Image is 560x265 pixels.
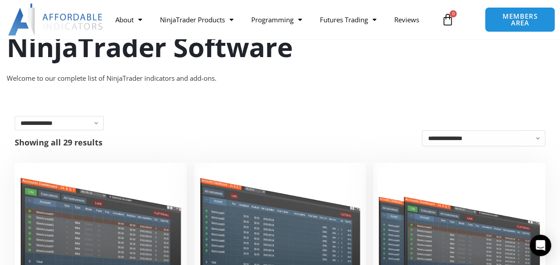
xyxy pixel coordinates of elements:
[422,130,545,146] select: Shop order
[485,7,555,32] a: MEMBERS AREA
[8,4,104,36] img: LogoAI | Affordable Indicators – NinjaTrader
[494,13,546,26] span: MEMBERS AREA
[385,9,428,30] a: Reviews
[450,10,457,17] span: 0
[242,9,311,30] a: Programming
[15,138,102,146] p: Showing all 29 results
[151,9,242,30] a: NinjaTrader Products
[106,9,437,30] nav: Menu
[7,72,553,85] div: Welcome to our complete list of NinjaTrader indicators and add-ons.
[428,7,467,33] a: 0
[311,9,385,30] a: Futures Trading
[106,9,151,30] a: About
[530,235,551,256] div: Open Intercom Messenger
[7,28,553,66] h1: NinjaTrader Software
